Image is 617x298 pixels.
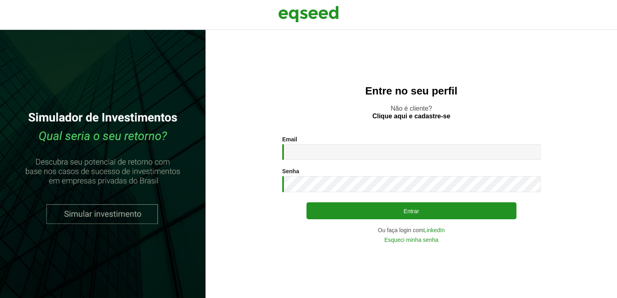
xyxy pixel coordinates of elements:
[306,202,516,219] button: Entrar
[424,227,445,233] a: LinkedIn
[282,136,297,142] label: Email
[222,105,601,120] p: Não é cliente?
[278,4,339,24] img: EqSeed Logo
[282,168,299,174] label: Senha
[384,237,439,243] a: Esqueci minha senha
[222,85,601,97] h2: Entre no seu perfil
[282,227,541,233] div: Ou faça login com
[372,113,450,120] a: Clique aqui e cadastre-se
